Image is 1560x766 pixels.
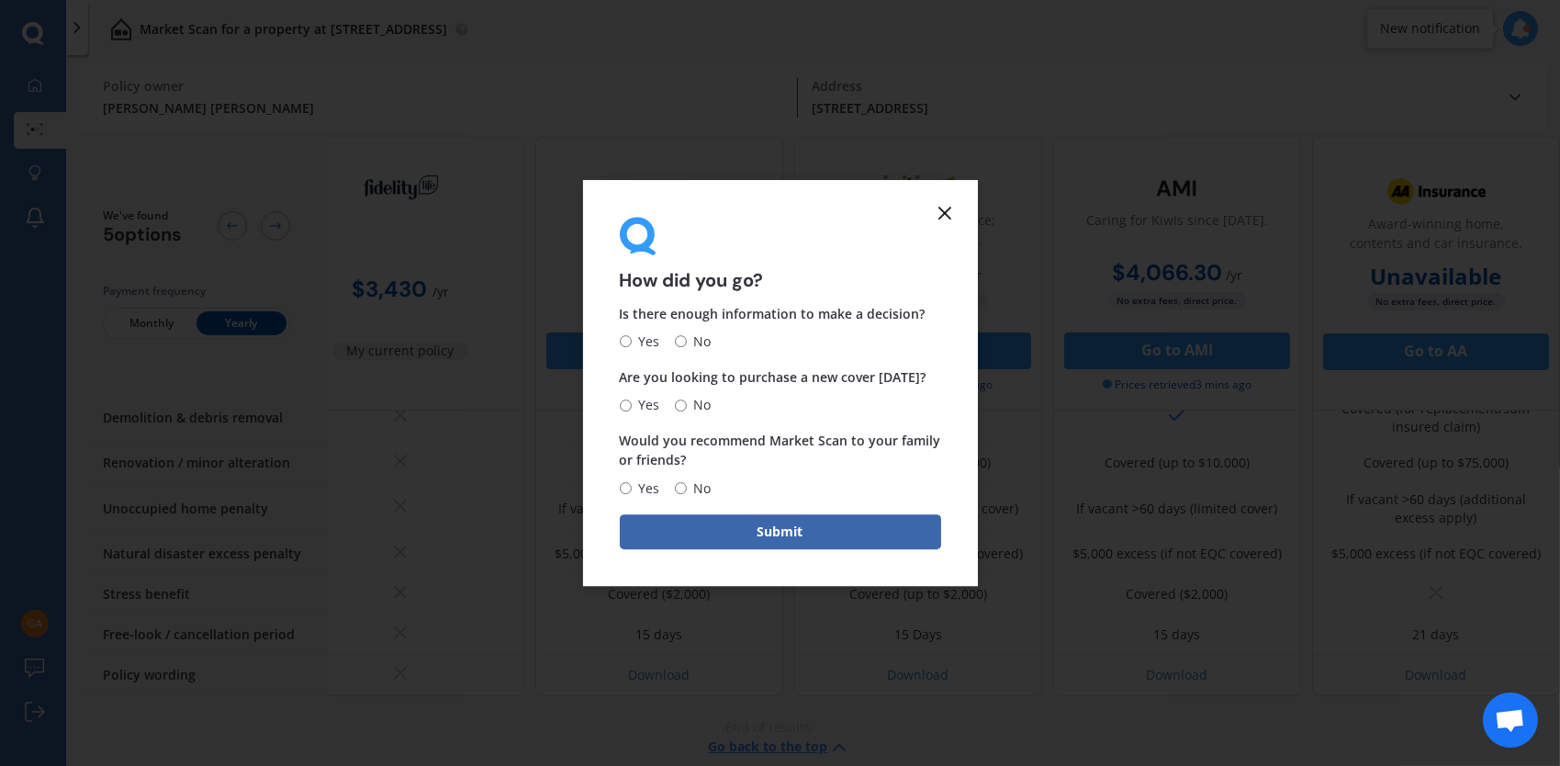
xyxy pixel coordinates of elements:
[620,433,941,469] span: Would you recommend Market Scan to your family or friends?
[620,217,941,289] div: How did you go?
[1483,693,1538,748] a: Open chat
[620,482,632,494] input: Yes
[620,305,926,322] span: Is there enough information to make a decision?
[687,478,712,500] span: No
[632,394,660,416] span: Yes
[632,478,660,500] span: Yes
[687,331,712,353] span: No
[687,394,712,416] span: No
[675,336,687,348] input: No
[620,368,926,386] span: Are you looking to purchase a new cover [DATE]?
[620,400,632,411] input: Yes
[620,514,941,549] button: Submit
[632,331,660,353] span: Yes
[620,336,632,348] input: Yes
[675,482,687,494] input: No
[675,400,687,411] input: No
